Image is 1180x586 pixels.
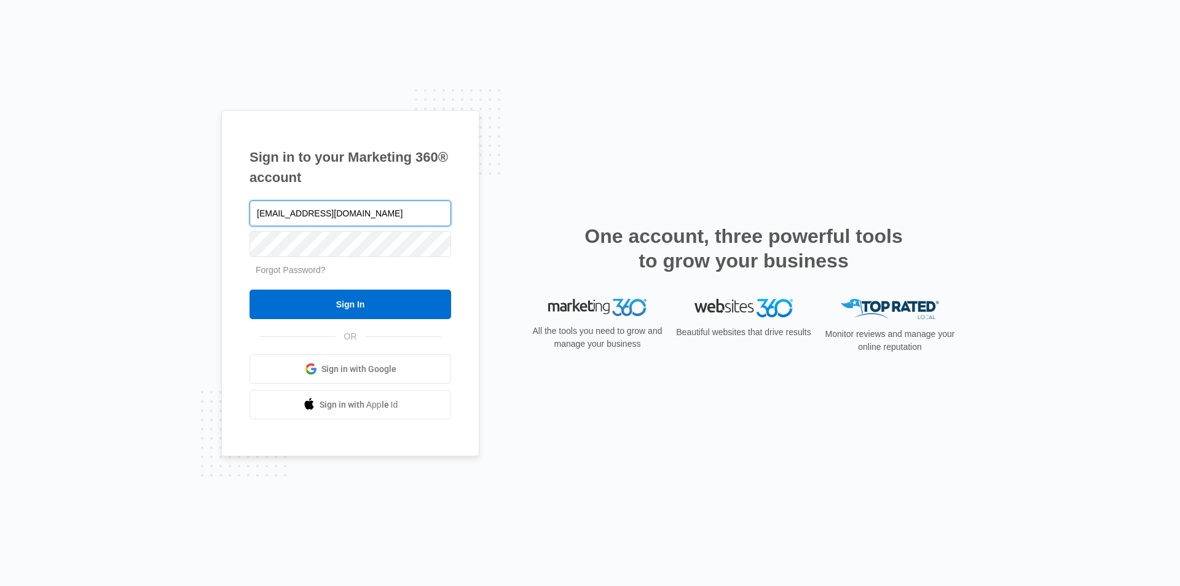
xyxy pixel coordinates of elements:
h1: Sign in to your Marketing 360® account [250,147,451,188]
p: Monitor reviews and manage your online reputation [821,328,959,354]
h2: One account, three powerful tools to grow your business [581,224,907,273]
span: OR [336,330,366,343]
img: Marketing 360 [548,299,647,316]
img: Top Rated Local [841,299,939,319]
input: Email [250,200,451,226]
a: Forgot Password? [256,265,326,275]
p: All the tools you need to grow and manage your business [529,325,666,350]
input: Sign In [250,290,451,319]
p: Beautiful websites that drive results [675,326,812,339]
a: Sign in with Apple Id [250,390,451,419]
span: Sign in with Apple Id [320,398,398,411]
span: Sign in with Google [321,363,396,376]
img: Websites 360 [694,299,793,317]
a: Sign in with Google [250,354,451,384]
